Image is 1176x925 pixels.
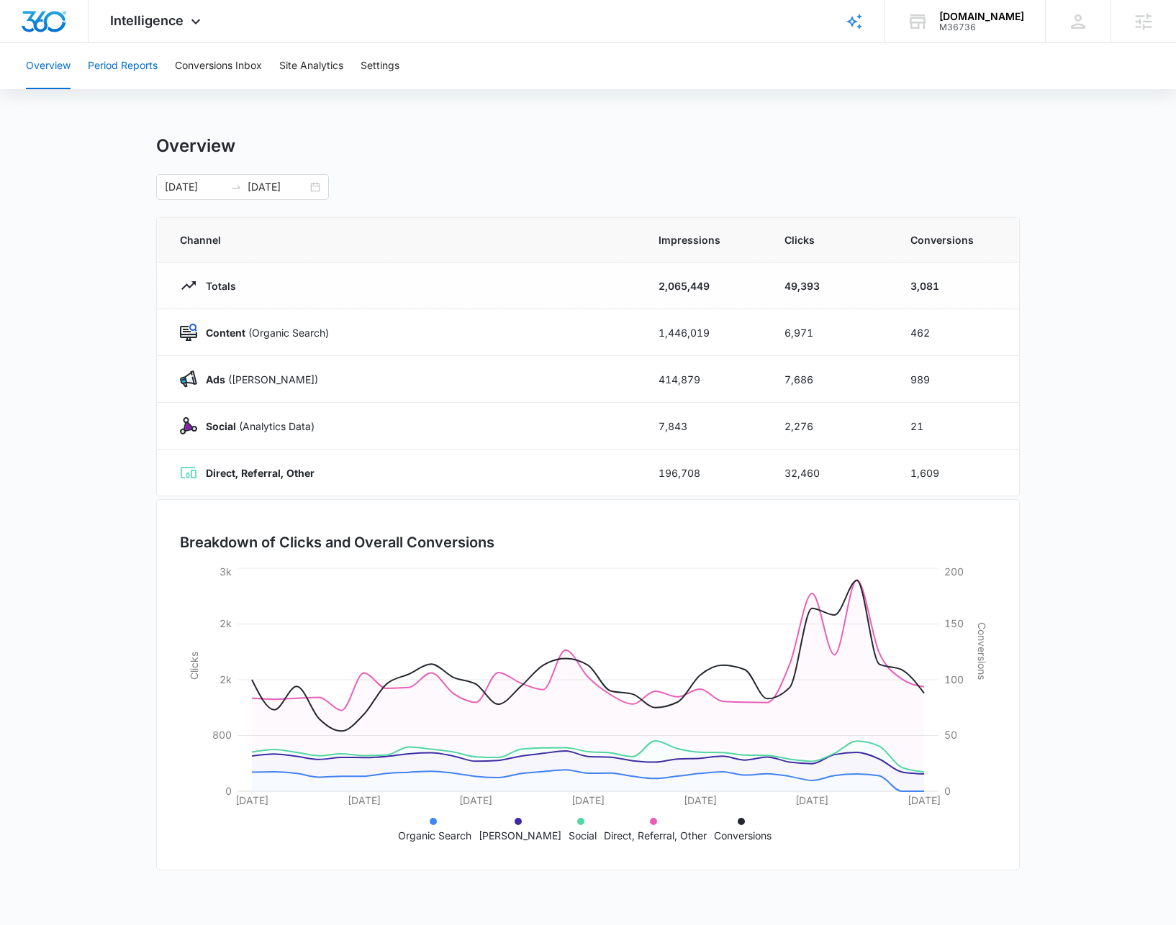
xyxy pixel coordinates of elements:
span: Channel [180,232,624,247]
span: Intelligence [110,13,184,28]
strong: Content [206,327,245,339]
tspan: [DATE] [684,794,717,806]
strong: Direct, Referral, Other [206,467,315,479]
td: 1,609 [893,450,1019,496]
button: Conversions Inbox [175,43,262,89]
tspan: [DATE] [348,794,381,806]
td: 3,081 [893,263,1019,309]
p: Conversions [714,828,772,843]
tspan: 2k [220,673,232,685]
tspan: 50 [944,729,957,741]
td: 1,446,019 [641,309,767,356]
input: Start date [165,179,225,195]
span: Clicks [784,232,876,247]
p: (Organic Search) [197,325,329,340]
img: Content [180,324,197,341]
h1: Overview [156,135,235,157]
strong: Social [206,420,236,432]
button: Site Analytics [279,43,343,89]
img: Social [180,417,197,434]
td: 414,879 [641,356,767,403]
button: Period Reports [88,43,158,89]
td: 21 [893,403,1019,450]
tspan: 800 [212,729,232,741]
p: Organic Search [398,828,471,843]
p: (Analytics Data) [197,419,315,434]
p: Totals [197,278,236,293]
button: Settings [361,43,399,89]
tspan: [DATE] [235,794,268,806]
p: Social [569,828,597,843]
td: 989 [893,356,1019,403]
td: 49,393 [767,263,893,309]
p: ([PERSON_NAME]) [197,372,318,387]
td: 462 [893,309,1019,356]
tspan: Clicks [188,652,200,680]
tspan: 3k [220,565,232,578]
strong: Ads [206,373,225,386]
td: 2,276 [767,403,893,450]
tspan: 0 [225,785,232,797]
td: 2,065,449 [641,263,767,309]
div: account name [939,11,1024,22]
span: to [230,181,242,193]
input: End date [248,179,307,195]
tspan: [DATE] [571,794,605,806]
tspan: 0 [944,785,951,797]
tspan: Conversions [976,622,988,680]
td: 196,708 [641,450,767,496]
tspan: [DATE] [459,794,492,806]
tspan: [DATE] [795,794,828,806]
td: 7,686 [767,356,893,403]
tspan: 150 [944,617,964,629]
td: 6,971 [767,309,893,356]
tspan: 200 [944,565,964,578]
div: account id [939,22,1024,32]
p: Direct, Referral, Other [604,828,707,843]
button: Overview [26,43,71,89]
p: [PERSON_NAME] [479,828,561,843]
tspan: 2k [220,617,232,629]
tspan: 100 [944,673,964,685]
h3: Breakdown of Clicks and Overall Conversions [180,532,494,553]
tspan: [DATE] [908,794,941,806]
td: 32,460 [767,450,893,496]
td: 7,843 [641,403,767,450]
img: Ads [180,370,197,388]
span: swap-right [230,181,242,193]
span: Impressions [659,232,750,247]
span: Conversions [910,232,996,247]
